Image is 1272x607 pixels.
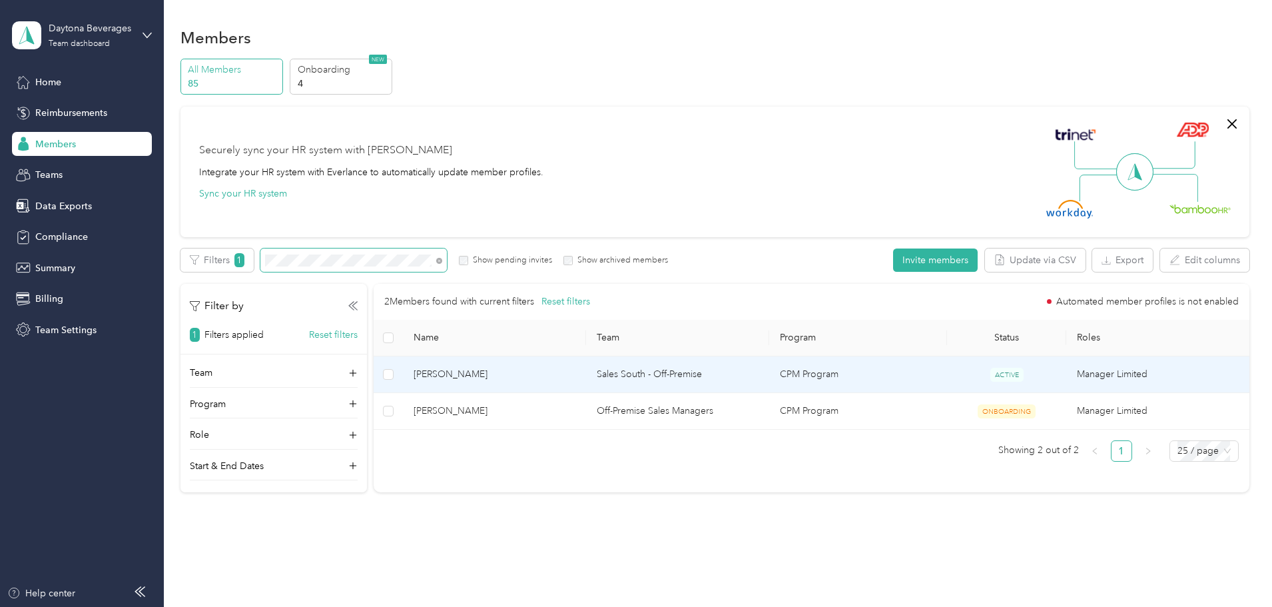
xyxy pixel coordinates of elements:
[403,393,586,430] td: Cliff Berner
[35,75,61,89] span: Home
[1084,440,1106,462] button: left
[35,137,76,151] span: Members
[403,356,586,393] td: Cliff Cohen
[586,393,769,430] td: Off-Premise Sales Managers
[1079,174,1125,201] img: Line Left Down
[541,295,590,309] button: Reset filters
[414,367,575,382] span: [PERSON_NAME]
[199,165,543,179] div: Integrate your HR system with Everlance to automatically update member profiles.
[309,328,358,342] button: Reset filters
[947,393,1066,430] td: ONBOARDING
[35,292,63,306] span: Billing
[990,368,1024,382] span: ACTIVE
[1091,447,1099,455] span: left
[1151,174,1198,203] img: Line Right Down
[190,298,244,314] p: Filter by
[188,63,278,77] p: All Members
[190,459,264,473] p: Start & End Dates
[35,323,97,337] span: Team Settings
[414,332,575,343] span: Name
[298,77,388,91] p: 4
[180,249,254,272] button: Filters1
[985,249,1086,272] button: Update via CSV
[199,143,452,159] div: Securely sync your HR system with [PERSON_NAME]
[998,440,1079,460] span: Showing 2 out of 2
[199,187,287,201] button: Sync your HR system
[190,366,212,380] p: Team
[1197,532,1272,607] iframe: Everlance-gr Chat Button Frame
[190,397,226,411] p: Program
[1176,122,1209,137] img: ADP
[586,320,769,356] th: Team
[573,255,668,267] label: Show archived members
[298,63,388,77] p: Onboarding
[1056,297,1239,306] span: Automated member profiles is not enabled
[769,320,948,356] th: Program
[369,55,387,64] span: NEW
[1084,440,1106,462] li: Previous Page
[49,40,110,48] div: Team dashboard
[1169,440,1239,462] div: Page Size
[35,168,63,182] span: Teams
[947,320,1066,356] th: Status
[468,255,552,267] label: Show pending invites
[1111,440,1132,462] li: 1
[35,106,107,120] span: Reimbursements
[1092,249,1153,272] button: Export
[1074,141,1121,170] img: Line Left Up
[414,404,575,418] span: [PERSON_NAME]
[1137,440,1159,462] li: Next Page
[190,328,200,342] span: 1
[1160,249,1249,272] button: Edit columns
[893,249,978,272] button: Invite members
[35,199,92,213] span: Data Exports
[769,356,948,393] td: CPM Program
[35,230,88,244] span: Compliance
[769,393,948,430] td: CPM Program
[1177,441,1231,461] span: 25 / page
[49,21,132,35] div: Daytona Beverages
[1046,200,1093,219] img: Workday
[234,253,244,267] span: 1
[384,295,534,309] p: 2 Members found with current filters
[1137,440,1159,462] button: right
[1066,320,1249,356] th: Roles
[1144,447,1152,455] span: right
[188,77,278,91] p: 85
[1149,141,1195,169] img: Line Right Up
[978,404,1036,418] span: ONBOARDING
[403,320,586,356] th: Name
[204,328,264,342] p: Filters applied
[1112,441,1131,461] a: 1
[7,586,75,600] button: Help center
[180,31,251,45] h1: Members
[1066,393,1249,430] td: Manager Limited
[35,261,75,275] span: Summary
[586,356,769,393] td: Sales South - Off-Premise
[190,428,209,442] p: Role
[1066,356,1249,393] td: Manager Limited
[1052,125,1099,144] img: Trinet
[1169,204,1231,213] img: BambooHR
